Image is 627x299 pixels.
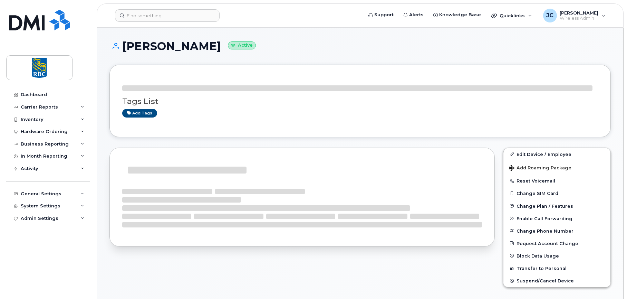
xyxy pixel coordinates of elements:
[109,40,611,52] h1: [PERSON_NAME]
[503,175,610,187] button: Reset Voicemail
[503,148,610,160] a: Edit Device / Employee
[228,41,256,49] small: Active
[122,97,598,106] h3: Tags List
[517,278,574,283] span: Suspend/Cancel Device
[503,187,610,199] button: Change SIM Card
[503,250,610,262] button: Block Data Usage
[503,200,610,212] button: Change Plan / Features
[517,203,573,208] span: Change Plan / Features
[503,212,610,225] button: Enable Call Forwarding
[503,262,610,274] button: Transfer to Personal
[503,237,610,250] button: Request Account Change
[517,216,572,221] span: Enable Call Forwarding
[509,165,571,172] span: Add Roaming Package
[503,225,610,237] button: Change Phone Number
[503,160,610,175] button: Add Roaming Package
[503,274,610,287] button: Suspend/Cancel Device
[122,109,157,118] a: Add tags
